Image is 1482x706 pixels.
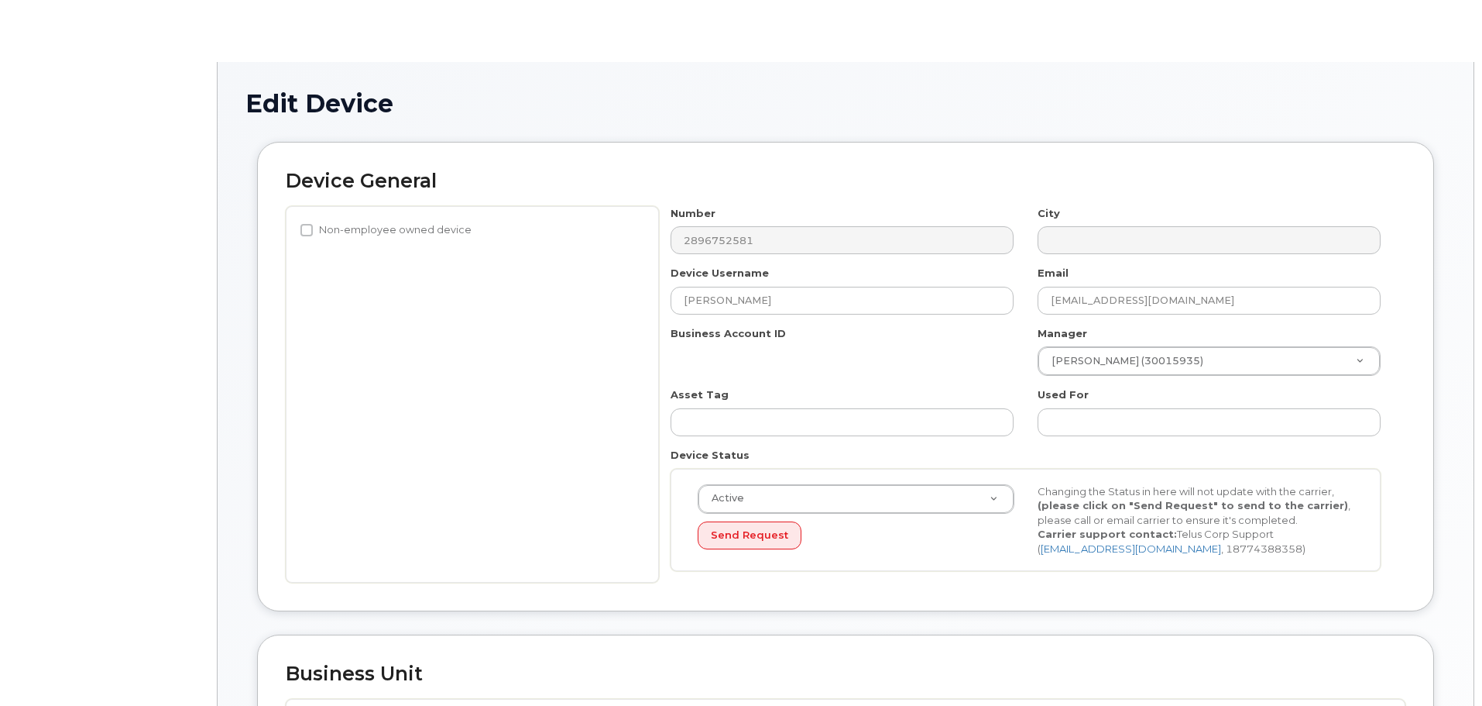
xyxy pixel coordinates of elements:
[300,221,472,239] label: Non-employee owned device
[671,387,729,402] label: Asset Tag
[286,663,1405,685] h2: Business Unit
[1038,326,1087,341] label: Manager
[698,522,801,550] button: Send Request
[671,326,786,341] label: Business Account ID
[1038,206,1060,221] label: City
[698,485,1014,513] a: Active
[1038,347,1380,375] a: [PERSON_NAME] (30015935)
[1038,528,1177,540] strong: Carrier support contact:
[671,448,750,463] label: Device Status
[245,90,1446,117] h1: Edit Device
[671,266,769,281] label: Device Username
[671,206,715,221] label: Number
[286,170,1405,192] h2: Device General
[702,491,744,505] span: Active
[1038,266,1069,281] label: Email
[1026,484,1366,556] div: Changing the Status in here will not update with the carrier, , please call or email carrier to e...
[300,224,313,236] input: Non-employee owned device
[1041,542,1221,555] a: [EMAIL_ADDRESS][DOMAIN_NAME]
[1038,499,1348,511] strong: (please click on "Send Request" to send to the carrier)
[1042,354,1203,368] span: [PERSON_NAME] (30015935)
[1038,387,1089,402] label: Used For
